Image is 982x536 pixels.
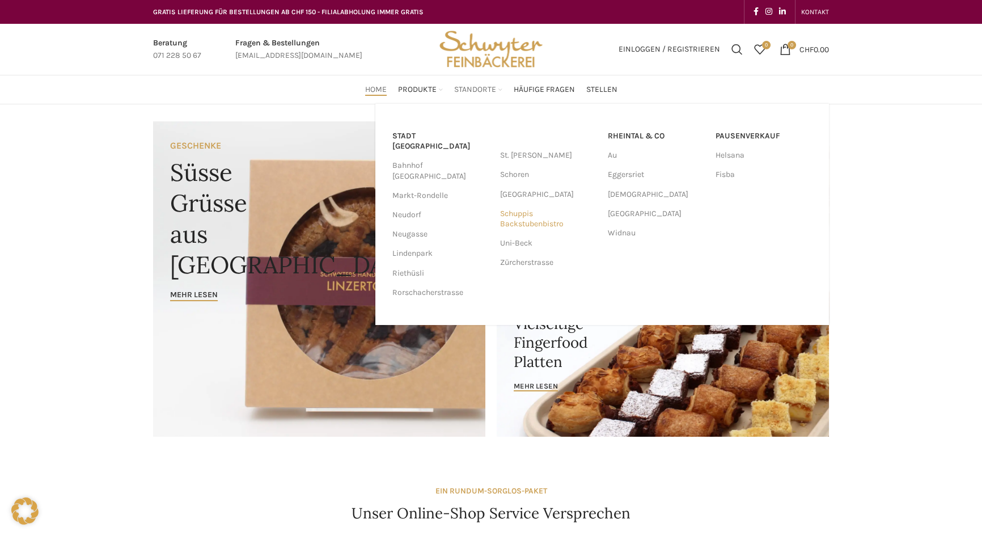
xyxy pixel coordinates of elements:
[392,283,489,302] a: Rorschacherstrasse
[435,24,547,75] img: Bäckerei Schwyter
[500,146,596,165] a: St. [PERSON_NAME]
[435,486,547,496] strong: EIN RUNDUM-SORGLOS-PAKET
[398,78,443,101] a: Produkte
[392,264,489,283] a: Riethüsli
[608,126,704,146] a: RHEINTAL & CO
[608,185,704,204] a: [DEMOGRAPHIC_DATA]
[514,78,575,101] a: Häufige Fragen
[500,165,596,184] a: Schoren
[235,37,362,62] a: Infobox link
[500,234,596,253] a: Uni-Beck
[500,253,596,272] a: Zürcherstrasse
[750,4,762,20] a: Facebook social link
[153,8,424,16] span: GRATIS LIEFERUNG FÜR BESTELLUNGEN AB CHF 150 - FILIALABHOLUNG IMMER GRATIS
[392,244,489,263] a: Lindenpark
[147,78,835,101] div: Main navigation
[774,38,835,61] a: 0 CHF0.00
[776,4,789,20] a: Linkedin social link
[586,78,617,101] a: Stellen
[801,8,829,16] span: KONTAKT
[365,78,387,101] a: Home
[392,126,489,156] a: Stadt [GEOGRAPHIC_DATA]
[352,503,630,524] h4: Unser Online-Shop Service Versprechen
[500,204,596,234] a: Schuppis Backstubenbistro
[608,223,704,243] a: Widnau
[398,85,437,95] span: Produkte
[365,85,387,95] span: Home
[392,186,489,205] a: Markt-Rondelle
[613,38,726,61] a: Einloggen / Registrieren
[153,37,201,62] a: Infobox link
[619,45,720,53] span: Einloggen / Registrieren
[716,165,812,184] a: Fisba
[454,85,496,95] span: Standorte
[716,146,812,165] a: Helsana
[748,38,771,61] div: Meine Wunschliste
[392,205,489,225] a: Neudorf
[497,278,829,437] a: Banner link
[748,38,771,61] a: 0
[716,126,812,146] a: Pausenverkauf
[586,85,617,95] span: Stellen
[392,225,489,244] a: Neugasse
[608,146,704,165] a: Au
[500,185,596,204] a: [GEOGRAPHIC_DATA]
[762,41,771,49] span: 0
[454,78,502,101] a: Standorte
[795,1,835,23] div: Secondary navigation
[608,204,704,223] a: [GEOGRAPHIC_DATA]
[392,156,489,185] a: Bahnhof [GEOGRAPHIC_DATA]
[435,44,547,53] a: Site logo
[788,41,796,49] span: 0
[726,38,748,61] a: Suchen
[801,1,829,23] a: KONTAKT
[608,165,704,184] a: Eggersriet
[153,121,485,437] a: Banner link
[799,44,814,54] span: CHF
[762,4,776,20] a: Instagram social link
[799,44,829,54] bdi: 0.00
[514,85,575,95] span: Häufige Fragen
